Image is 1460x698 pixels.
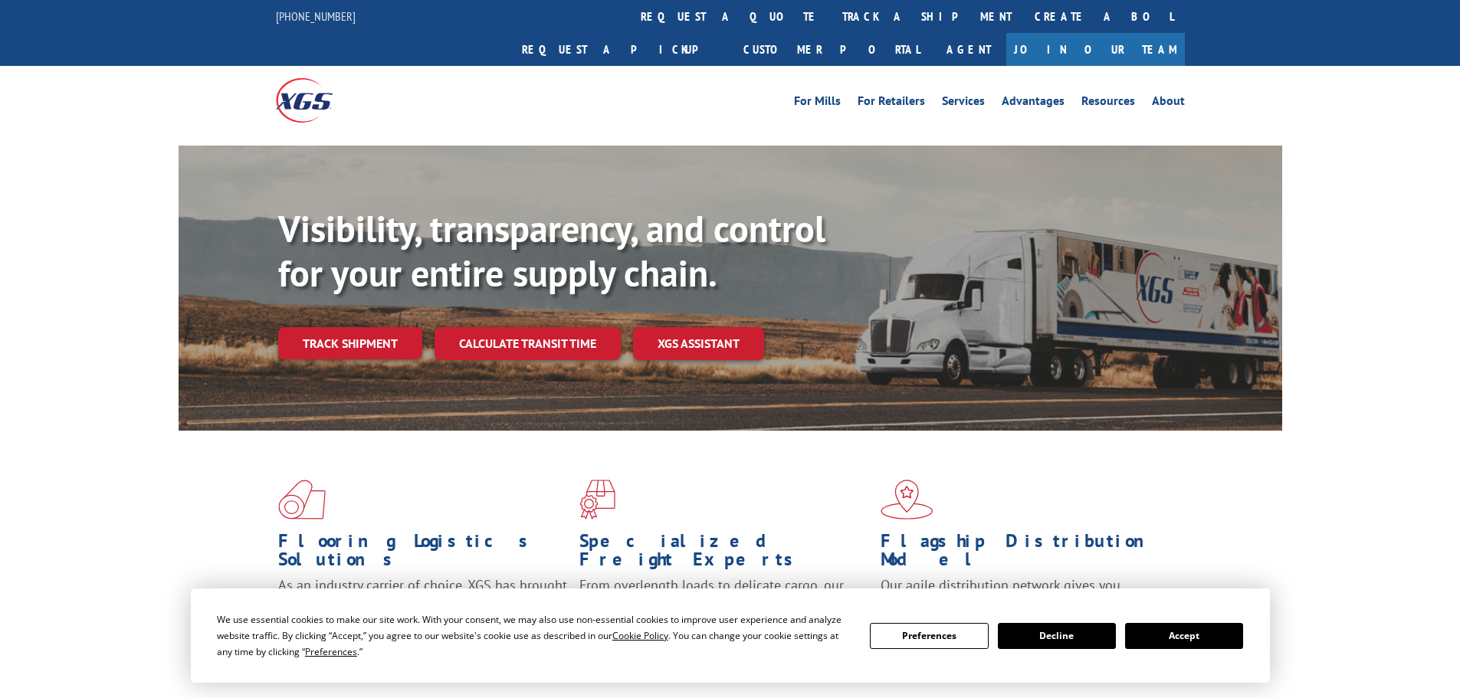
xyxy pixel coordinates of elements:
[1002,95,1065,112] a: Advantages
[217,611,851,660] div: We use essential cookies to make our site work. With your consent, we may also use non-essential ...
[278,205,825,297] b: Visibility, transparency, and control for your entire supply chain.
[881,480,933,519] img: xgs-icon-flagship-distribution-model-red
[435,327,621,360] a: Calculate transit time
[1081,95,1135,112] a: Resources
[510,33,732,66] a: Request a pickup
[278,327,422,359] a: Track shipment
[305,645,357,658] span: Preferences
[278,480,326,519] img: xgs-icon-total-supply-chain-intelligence-red
[276,8,356,24] a: [PHONE_NUMBER]
[881,576,1163,612] span: Our agile distribution network gives you nationwide inventory management on demand.
[612,629,668,642] span: Cookie Policy
[579,576,869,644] p: From overlength loads to delicate cargo, our experienced staff knows the best way to move your fr...
[931,33,1006,66] a: Agent
[191,588,1270,683] div: Cookie Consent Prompt
[633,327,764,360] a: XGS ASSISTANT
[794,95,841,112] a: For Mills
[1152,95,1185,112] a: About
[870,623,988,649] button: Preferences
[1006,33,1185,66] a: Join Our Team
[732,33,931,66] a: Customer Portal
[278,532,568,576] h1: Flooring Logistics Solutions
[998,623,1116,649] button: Decline
[579,480,615,519] img: xgs-icon-focused-on-flooring-red
[579,532,869,576] h1: Specialized Freight Experts
[278,576,567,631] span: As an industry carrier of choice, XGS has brought innovation and dedication to flooring logistics...
[881,532,1170,576] h1: Flagship Distribution Model
[1125,623,1243,649] button: Accept
[858,95,925,112] a: For Retailers
[942,95,985,112] a: Services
